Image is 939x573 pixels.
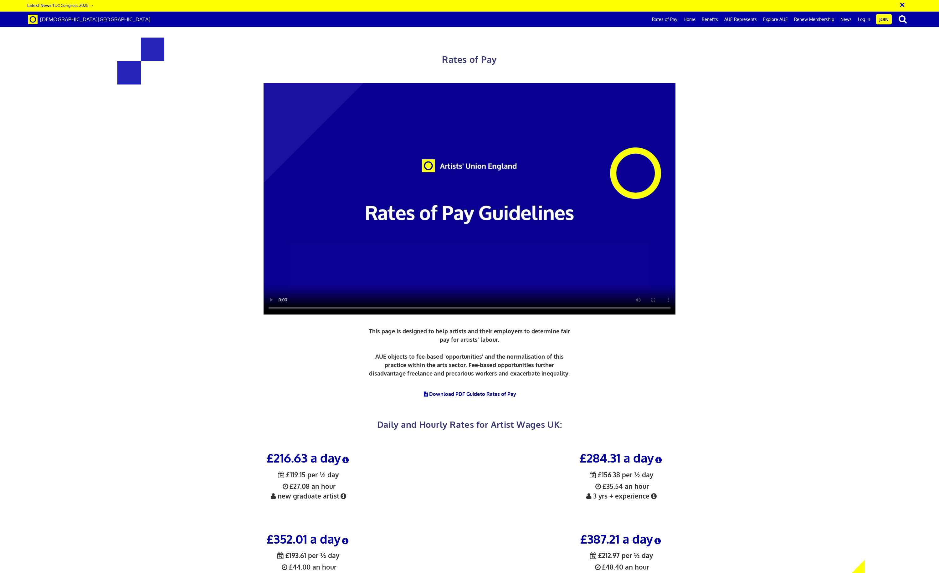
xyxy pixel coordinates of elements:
span: to Rates of Pay [480,391,516,397]
a: Benefits [699,12,721,27]
a: Home [680,12,699,27]
h3: £284.31 a day [469,451,773,464]
span: ½ [592,549,595,563]
strong: Latest News: [27,3,52,8]
span: Daily and Hourly Rates for Artist Wages UK: [377,419,562,430]
span: £35.54 an hour 3 yrs + experience [585,470,658,500]
a: Brand [DEMOGRAPHIC_DATA][GEOGRAPHIC_DATA] [23,12,155,27]
a: Renew Membership [791,12,837,27]
a: Rates of Pay [649,12,680,27]
a: Join [876,14,892,24]
span: ½ [592,468,594,482]
span: £212.97 per ½ day [590,551,653,560]
p: This page is designed to help artists and their employers to determine fair pay for artists’ labo... [367,327,572,378]
h3: £352.01 a day [156,532,460,545]
button: search [893,13,912,26]
a: Download PDF Guideto Rates of Pay [423,391,516,397]
span: £156.38 per ½ day [590,470,653,479]
span: ½ [279,549,282,563]
a: AUE Represents [721,12,760,27]
a: Log in [855,12,873,27]
a: Explore AUE [760,12,791,27]
a: Latest News:TUC Congress 2025 → [27,3,94,8]
h3: £387.21 a day [469,532,773,545]
h3: £216.63 a day [156,451,460,464]
span: £193.61 per ½ day [277,551,339,560]
span: Rates of Pay [442,54,497,65]
a: News [837,12,855,27]
span: ½ [280,468,283,482]
span: £119.15 per ½ day [278,470,339,479]
span: [DEMOGRAPHIC_DATA][GEOGRAPHIC_DATA] [40,16,151,23]
span: £27.08 an hour new graduate artist [269,470,348,500]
